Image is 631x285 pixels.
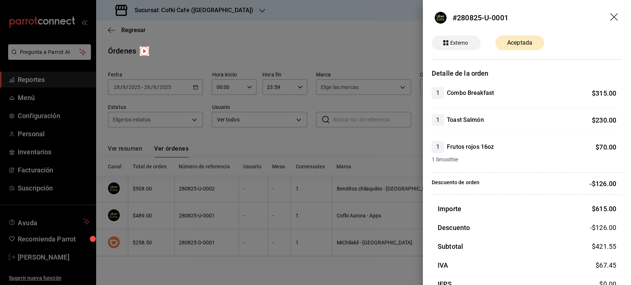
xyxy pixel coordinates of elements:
[438,204,461,214] h3: Importe
[592,243,616,250] span: $ 421.55
[432,116,444,124] span: 1
[447,39,471,47] span: Externo
[592,205,616,213] span: $ 615.00
[610,13,619,22] button: drag
[140,47,149,56] img: Tooltip marker
[432,142,444,151] span: 1
[432,89,444,97] span: 1
[503,38,537,47] span: Aceptada
[592,89,616,97] span: $ 315.00
[447,116,484,124] h4: Toast Salmón
[447,142,494,151] h4: Frutos rojos 16oz
[592,116,616,124] span: $ 230.00
[432,68,622,78] h3: Detalle de la orden
[596,143,616,151] span: $ 70.00
[438,241,463,251] h3: Subtotal
[452,12,508,23] div: #280825-U-0001
[438,223,470,233] h3: Descuento
[438,260,448,270] h3: IVA
[590,223,616,233] span: -$126.00
[432,179,479,189] p: Descuento de orden
[447,89,494,97] h4: Combo Breakfast
[590,179,616,189] p: -$126.00
[596,261,616,269] span: $ 67.45
[432,156,616,164] span: 1 Smoothie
